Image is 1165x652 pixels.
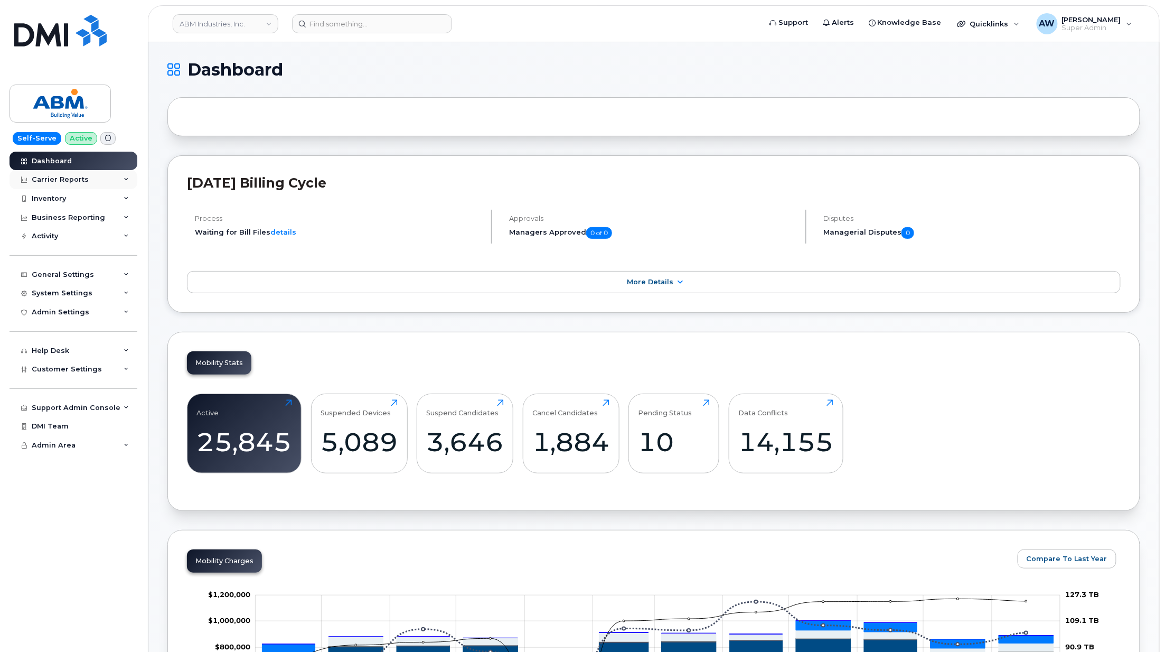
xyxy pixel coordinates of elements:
a: Active25,845 [197,399,292,467]
span: Dashboard [187,62,283,78]
div: Suspend Candidates [427,399,499,417]
div: Cancel Candidates [532,399,598,417]
g: $0 [215,642,250,651]
g: $0 [208,616,250,625]
a: Suspend Candidates3,646 [427,399,504,467]
tspan: $1,000,000 [208,616,250,625]
li: Waiting for Bill Files [195,227,482,237]
h4: Disputes [823,215,1121,222]
div: 3,646 [427,426,504,458]
a: Data Conflicts14,155 [738,399,833,467]
a: Cancel Candidates1,884 [532,399,609,467]
span: 0 [901,227,914,239]
div: Data Conflicts [738,399,788,417]
tspan: 109.1 TB [1066,616,1100,625]
div: 1,884 [532,426,609,458]
tspan: $1,200,000 [208,590,250,599]
span: 0 of 0 [586,227,612,239]
div: 14,155 [738,426,833,458]
div: 25,845 [197,426,292,458]
tspan: 90.9 TB [1066,642,1095,651]
span: Compare To Last Year [1027,554,1107,564]
div: 10 [638,426,710,458]
tspan: $800,000 [215,642,250,651]
h5: Managerial Disputes [823,227,1121,239]
a: Pending Status10 [638,399,710,467]
h4: Process [195,215,482,222]
g: $0 [208,590,250,599]
div: Pending Status [638,399,692,417]
tspan: 127.3 TB [1066,590,1100,599]
div: Suspended Devices [321,399,391,417]
span: More Details [627,278,673,286]
h2: [DATE] Billing Cycle [187,175,1121,191]
h5: Managers Approved [509,227,796,239]
h4: Approvals [509,215,796,222]
a: Suspended Devices5,089 [321,399,398,467]
button: Compare To Last Year [1018,549,1116,569]
a: details [270,228,296,236]
div: Active [197,399,219,417]
div: 5,089 [321,426,398,458]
